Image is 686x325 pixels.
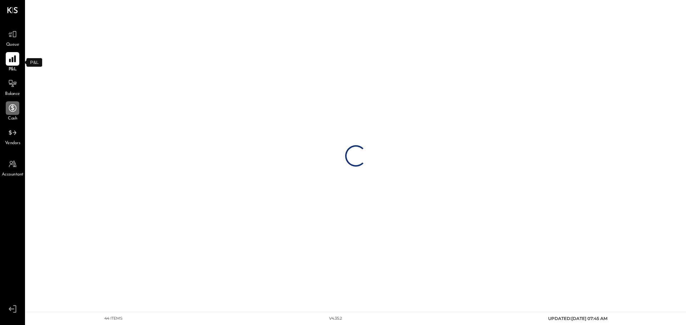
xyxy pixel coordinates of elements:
[0,27,25,48] a: Queue
[0,101,25,122] a: Cash
[104,316,123,321] div: 44 items
[0,126,25,147] a: Vendors
[5,140,20,147] span: Vendors
[2,172,24,178] span: Accountant
[26,58,42,67] div: P&L
[0,52,25,73] a: P&L
[6,42,19,48] span: Queue
[5,91,20,97] span: Balance
[0,77,25,97] a: Balance
[9,66,17,73] span: P&L
[0,157,25,178] a: Accountant
[8,116,17,122] span: Cash
[329,316,342,321] div: v 4.35.2
[548,316,607,321] span: UPDATED: [DATE] 07:45 AM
